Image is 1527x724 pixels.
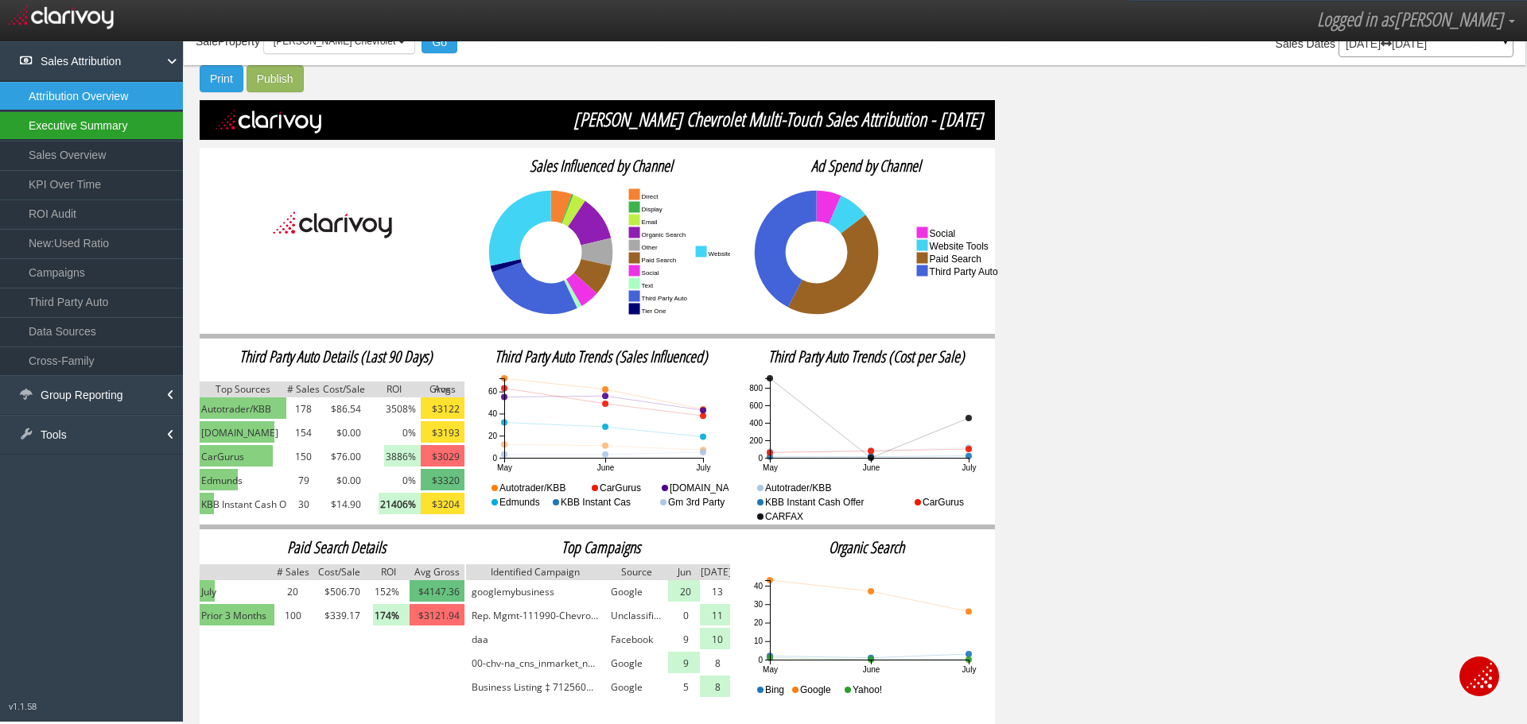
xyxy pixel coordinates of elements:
img: tab_domain_overview_orange.svg [43,92,56,105]
span: 8 [715,656,721,672]
td: Google [604,652,668,676]
div: v 4.0.24 [45,25,78,38]
text: display [642,206,662,213]
img: dark-green.png [410,580,464,602]
text: Autotrader/KBB [499,482,565,494]
span: $3320 [432,473,460,489]
text: paid search [929,254,981,265]
span: Autotrader/KBB [201,401,271,417]
td: $339.17 [311,604,367,628]
text: tier one [642,308,666,315]
text: Google [800,684,831,695]
td: 178 [286,397,321,421]
button: Print [200,65,243,92]
text: 0 [758,656,763,664]
span: Prior 3 Months [201,608,266,624]
td: 20 [274,580,311,604]
div: Domain Overview [60,94,142,104]
text: May [763,665,778,674]
img: grey.png [274,564,311,580]
img: light-green.png [373,604,416,625]
text: website tools [929,241,988,252]
span: $3122 [432,401,460,417]
h2: Top Campaigns [468,539,733,556]
img: light-green.png [668,652,700,673]
text: social [929,228,955,239]
h2: Paid Search Details [204,539,468,556]
span: $3193 [432,425,460,441]
td: 79 [286,469,321,493]
img: green.png [200,580,215,602]
div: Keywords by Traffic [176,94,268,104]
text: 200 [749,436,763,445]
span: 8 [715,679,721,695]
img: grey.png [367,564,410,580]
span: Logged in as [1317,6,1394,32]
text: Yahoo! [853,684,882,695]
text: 40 [754,582,763,590]
span: CarGurus [201,449,244,465]
span: 152% [375,584,399,600]
img: green.png [200,469,238,490]
span: July [201,584,216,600]
a: ▼ [1498,33,1513,59]
text: Bing [765,684,784,695]
text: CARFAX [765,511,803,522]
text: 20 [488,432,498,440]
text: Gm 3rd Party [668,497,725,508]
td: daa [465,628,604,652]
td: 150 [286,445,321,469]
text: CarGurus [600,482,641,494]
img: grey.png [410,564,464,580]
img: green.png [200,397,286,419]
span: [PERSON_NAME] Chevrolet Multi-Touch Sales Attribution - [DATE] [188,106,983,133]
text: 60 [488,387,498,396]
td: $506.70 [311,580,367,604]
span: organic search [829,536,904,558]
img: grey.png [200,564,274,580]
text: paid search [642,257,677,264]
img: light-green.png [384,445,437,467]
span: 3508% [386,401,416,417]
span: 9 [683,656,689,672]
span: 20 [680,584,691,600]
span: Edmunds [201,473,243,489]
img: green.png [200,604,274,625]
img: yellow.png [421,421,465,443]
text: 0 [493,454,498,463]
text: 400 [749,419,763,428]
td: KBB Instant Cash Offer [200,493,286,517]
h2: Sales Influenced by Channel [468,157,733,175]
img: light-green.png [668,580,700,602]
button: Go [422,31,457,53]
img: tab_keywords_by_traffic_grey.svg [158,92,171,105]
img: black.png [200,100,995,140]
h2: Third Party Auto Details (Last 90 Days) [204,348,468,366]
span: 11 [712,608,723,624]
h2: Ad Spend by Channel [734,157,999,175]
text: July [697,463,711,472]
img: grey.png [311,564,367,580]
text: 20 [754,618,763,627]
img: grey.png [200,381,286,397]
span: $4147.36 [418,584,460,600]
text: 10 [754,637,763,645]
text: June [597,463,615,472]
span: [PERSON_NAME] Chevrolet [274,36,395,47]
img: dark-green.png [421,469,465,490]
td: $0.00 [321,469,367,493]
td: Business Listing ‡ 7125604945 [465,676,604,699]
text: third party auto [642,295,688,302]
text: social [642,269,659,277]
td: Facebook [604,628,668,652]
img: grey.png [421,381,465,397]
span: 9 [683,632,689,648]
text: 0 [758,454,763,463]
td: Edmunds [200,469,286,493]
td: 154 [286,421,321,445]
text: Edmunds [499,497,540,508]
text: direct [642,193,659,200]
a: Logged in as[PERSON_NAME] [1305,1,1527,39]
img: pink.png [421,445,465,467]
text: KBB Instant Cas [561,497,631,508]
